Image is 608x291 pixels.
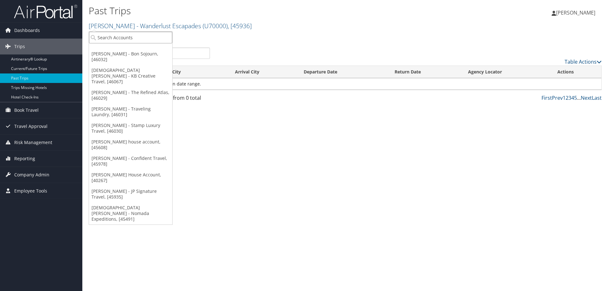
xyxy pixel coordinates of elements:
th: Departure City: activate to sort column ascending [143,66,229,78]
th: Actions [552,66,601,78]
a: [PERSON_NAME] - Wanderlust Escapades [89,22,252,30]
a: 2 [566,94,568,101]
span: Trips [14,39,25,54]
img: airportal-logo.png [14,4,77,19]
span: [PERSON_NAME] [556,9,595,16]
p: Filter: [89,33,431,41]
h1: Past Trips [89,4,431,17]
a: [PERSON_NAME] - The Refined Atlas, [46029] [89,87,172,104]
a: [PERSON_NAME] House Account, [40267] [89,169,172,186]
a: First [541,94,552,101]
a: 4 [571,94,574,101]
a: 1 [563,94,566,101]
a: [DEMOGRAPHIC_DATA][PERSON_NAME] - KB Creative Travel, [46067] [89,65,172,87]
span: Book Travel [14,102,39,118]
span: Employee Tools [14,183,47,199]
td: No Airtineraries found within the given date range. [89,78,601,90]
span: Travel Approval [14,118,47,134]
th: Return Date: activate to sort column ascending [389,66,462,78]
a: Prev [552,94,563,101]
a: [PERSON_NAME] - Traveling Laundry, [46031] [89,104,172,120]
a: Table Actions [565,58,602,65]
span: ( U70000 ) [203,22,228,30]
span: , [ 45936 ] [228,22,252,30]
a: 3 [568,94,571,101]
input: Search Accounts [89,32,172,43]
span: Risk Management [14,135,52,150]
a: 5 [574,94,577,101]
th: Arrival City: activate to sort column ascending [229,66,298,78]
a: [PERSON_NAME] - Confident Travel, [45978] [89,153,172,169]
a: Last [592,94,602,101]
a: Next [581,94,592,101]
a: [PERSON_NAME] house account, [45608] [89,136,172,153]
span: Reporting [14,151,35,167]
a: [PERSON_NAME] - Stamp Luxury Travel, [46030] [89,120,172,136]
th: Departure Date: activate to sort column ascending [298,66,389,78]
a: [PERSON_NAME] - Bon Sojourn, [46032] [89,48,172,65]
span: Company Admin [14,167,49,183]
span: … [577,94,581,101]
a: [PERSON_NAME] [552,3,602,22]
a: [DEMOGRAPHIC_DATA][PERSON_NAME] - Nomada Expeditions, [45491] [89,202,172,225]
a: [PERSON_NAME] - JP Signature Travel, [45935] [89,186,172,202]
span: Dashboards [14,22,40,38]
th: Agency Locator: activate to sort column ascending [462,66,552,78]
